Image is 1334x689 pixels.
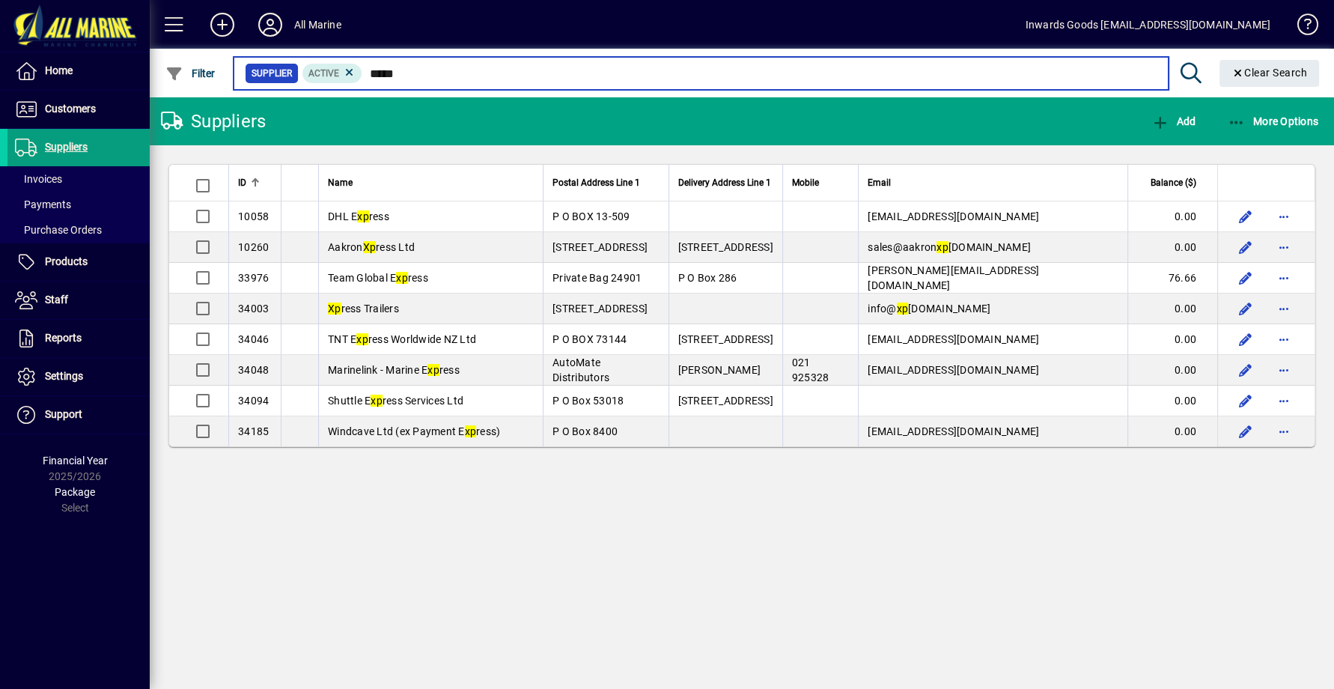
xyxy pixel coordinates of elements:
a: Products [7,243,150,281]
span: Home [45,64,73,76]
span: [STREET_ADDRESS] [678,333,773,345]
span: [EMAIL_ADDRESS][DOMAIN_NAME] [868,210,1039,222]
button: Edit [1233,266,1257,290]
span: 021 925328 [792,356,829,383]
div: Balance ($) [1137,174,1210,191]
span: 10058 [238,210,269,222]
button: More options [1272,389,1296,413]
em: xp [427,364,439,376]
span: Add [1151,115,1196,127]
td: 0.00 [1127,294,1217,324]
a: Reports [7,320,150,357]
button: Add [198,11,246,38]
span: 34048 [238,364,269,376]
span: Financial Year [43,455,108,467]
span: P O Box 286 [678,272,737,284]
span: Balance ($) [1151,174,1196,191]
button: Filter [162,60,219,87]
div: Suppliers [161,109,266,133]
button: More options [1272,297,1296,321]
span: 34185 [238,425,269,437]
button: Edit [1233,235,1257,259]
span: 34003 [238,303,269,315]
span: P O Box 8400 [552,425,618,437]
span: Active [308,68,339,79]
span: ID [238,174,246,191]
em: xp [465,425,477,437]
span: [PERSON_NAME] [678,364,761,376]
button: More Options [1224,108,1323,135]
em: Xp [328,303,341,315]
button: Edit [1233,204,1257,228]
em: Xp [363,241,377,253]
span: 33976 [238,272,269,284]
span: Aakron ress Ltd [328,241,415,253]
span: Mobile [792,174,819,191]
button: Clear [1219,60,1320,87]
td: 0.00 [1127,386,1217,416]
a: Support [7,396,150,434]
td: 0.00 [1127,232,1217,263]
span: info@ [DOMAIN_NAME] [868,303,990,315]
button: Edit [1233,297,1257,321]
a: Customers [7,91,150,128]
span: 34046 [238,333,269,345]
span: Postal Address Line 1 [552,174,640,191]
span: DHL E ress [328,210,389,222]
em: xp [356,333,368,345]
div: Email [868,174,1118,191]
span: TNT E ress Worldwide NZ Ltd [328,333,476,345]
span: Filter [165,67,216,79]
button: Edit [1233,419,1257,443]
span: Payments [15,198,71,210]
button: Profile [246,11,294,38]
span: [STREET_ADDRESS] [552,303,648,315]
a: Settings [7,358,150,395]
td: 0.00 [1127,416,1217,446]
button: Add [1147,108,1199,135]
button: Edit [1233,327,1257,351]
div: ID [238,174,272,191]
span: P O BOX 13-509 [552,210,630,222]
span: sales@aakron [DOMAIN_NAME] [868,241,1031,253]
span: [EMAIL_ADDRESS][DOMAIN_NAME] [868,364,1039,376]
button: More options [1272,204,1296,228]
em: xp [936,241,948,253]
td: 76.66 [1127,263,1217,294]
span: [EMAIL_ADDRESS][DOMAIN_NAME] [868,333,1039,345]
span: Shuttle E ress Services Ltd [328,395,463,407]
span: [STREET_ADDRESS] [678,241,773,253]
button: Edit [1233,358,1257,382]
span: AutoMate Distributors [552,356,609,383]
span: Supplier [252,66,292,81]
span: Marinelink - Marine E ress [328,364,460,376]
span: Reports [45,332,82,344]
span: P O BOX 73144 [552,333,627,345]
button: More options [1272,327,1296,351]
span: Settings [45,370,83,382]
span: More Options [1228,115,1319,127]
span: Package [55,486,95,498]
div: All Marine [294,13,341,37]
span: Invoices [15,173,62,185]
span: [STREET_ADDRESS] [678,395,773,407]
button: More options [1272,358,1296,382]
div: Mobile [792,174,850,191]
span: Staff [45,294,68,306]
span: P O Box 53018 [552,395,624,407]
span: Email [868,174,891,191]
a: Home [7,52,150,90]
span: Suppliers [45,141,88,153]
span: Clear Search [1231,67,1308,79]
a: Payments [7,192,150,217]
span: Products [45,255,88,267]
td: 0.00 [1127,324,1217,355]
span: Private Bag 24901 [552,272,642,284]
a: Staff [7,282,150,319]
td: 0.00 [1127,201,1217,232]
em: xp [357,210,369,222]
span: Name [328,174,353,191]
span: ress Trailers [328,303,399,315]
em: xp [897,303,909,315]
div: Name [328,174,534,191]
